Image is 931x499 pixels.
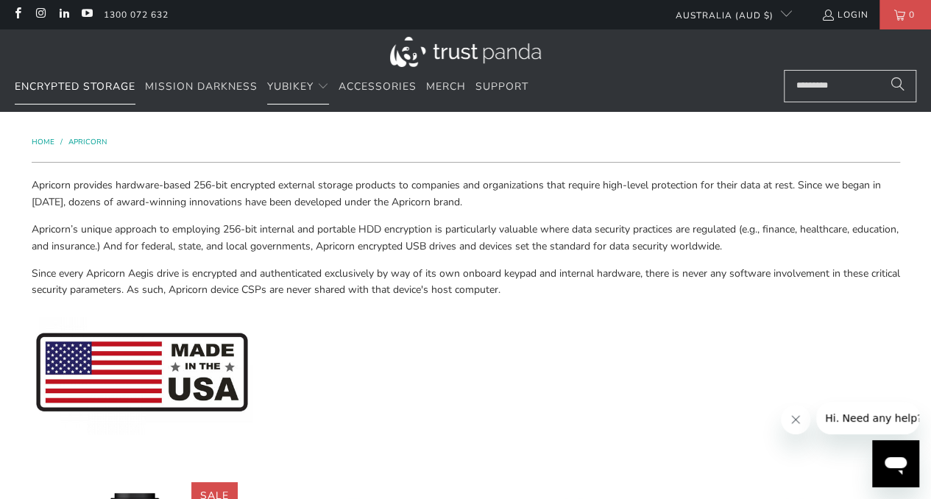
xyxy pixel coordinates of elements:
[475,70,528,105] a: Support
[15,79,135,93] span: Encrypted Storage
[32,222,899,252] span: Apricorn’s unique approach to employing 256-bit internal and portable HDD encryption is particula...
[475,79,528,93] span: Support
[426,70,466,105] a: Merch
[32,178,881,208] span: Apricorn provides hardware-based 256-bit encrypted external storage products to companies and org...
[15,70,528,105] nav: Translation missing: en.navigation.header.main_nav
[11,9,24,21] a: Trust Panda Australia on Facebook
[426,79,466,93] span: Merch
[339,79,417,93] span: Accessories
[390,37,541,67] img: Trust Panda Australia
[267,70,329,105] summary: YubiKey
[339,70,417,105] a: Accessories
[145,79,258,93] span: Mission Darkness
[267,79,314,93] span: YubiKey
[781,405,810,434] iframe: Close message
[879,70,916,102] button: Search
[9,10,106,22] span: Hi. Need any help?
[15,70,135,105] a: Encrypted Storage
[821,7,868,23] a: Login
[32,266,900,297] span: Since every Apricorn Aegis drive is encrypted and authenticated exclusively by way of its own onb...
[34,9,46,21] a: Trust Panda Australia on Instagram
[80,9,93,21] a: Trust Panda Australia on YouTube
[816,402,919,434] iframe: Message from company
[57,9,70,21] a: Trust Panda Australia on LinkedIn
[104,7,169,23] a: 1300 072 632
[784,70,916,102] input: Search...
[872,440,919,487] iframe: Button to launch messaging window
[145,70,258,105] a: Mission Darkness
